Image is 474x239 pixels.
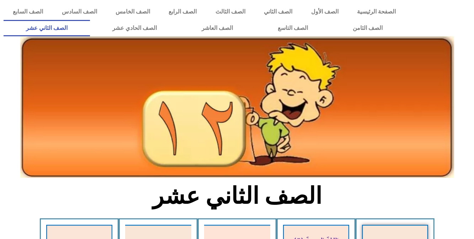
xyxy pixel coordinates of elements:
[255,20,330,36] a: الصف التاسع
[106,4,159,20] a: الصف الخامس
[159,4,206,20] a: الصف الرابع
[330,20,405,36] a: الصف الثامن
[4,4,52,20] a: الصف السابع
[348,4,405,20] a: الصفحة الرئيسية
[4,20,90,36] a: الصف الثاني عشر
[119,182,355,210] h2: الصف الثاني عشر
[90,20,179,36] a: الصف الحادي عشر
[52,4,106,20] a: الصف السادس
[206,4,255,20] a: الصف الثالث
[255,4,302,20] a: الصف الثاني
[179,20,255,36] a: الصف العاشر
[302,4,347,20] a: الصف الأول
